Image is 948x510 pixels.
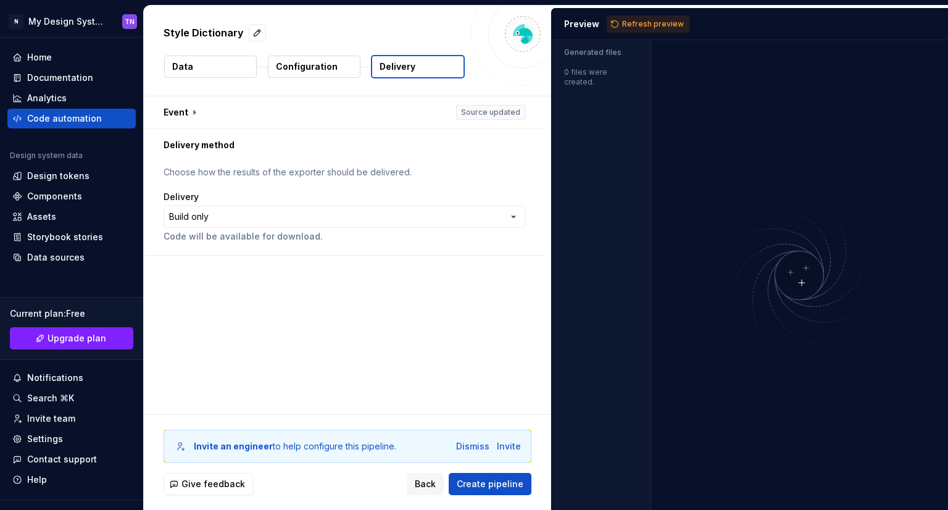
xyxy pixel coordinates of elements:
[564,48,638,57] p: Generated files
[371,55,465,78] button: Delivery
[27,251,85,264] div: Data sources
[164,56,257,78] button: Data
[164,230,525,243] p: Code will be available for download.
[7,207,136,227] a: Assets
[194,440,396,453] div: to help configure this pipeline.
[27,72,93,84] div: Documentation
[28,15,107,28] div: My Design System
[2,8,141,35] button: NMy Design SystemTN
[407,473,444,495] button: Back
[27,112,102,125] div: Code automation
[164,191,199,203] label: Delivery
[7,227,136,247] a: Storybook stories
[564,18,599,30] div: Preview
[7,68,136,88] a: Documentation
[415,478,436,490] span: Back
[27,474,47,486] div: Help
[27,412,75,425] div: Invite team
[7,109,136,128] a: Code automation
[125,17,135,27] div: TN
[181,478,245,490] span: Give feedback
[9,14,23,29] div: N
[7,449,136,469] button: Contact support
[194,441,273,451] b: Invite an engineer
[10,327,133,349] a: Upgrade plan
[7,388,136,408] button: Search ⌘K
[10,151,83,161] div: Design system data
[27,392,74,404] div: Search ⌘K
[27,51,52,64] div: Home
[164,473,253,495] button: Give feedback
[10,307,133,320] div: Current plan : Free
[7,48,136,67] a: Home
[27,433,63,445] div: Settings
[276,61,338,73] p: Configuration
[268,56,360,78] button: Configuration
[7,429,136,449] a: Settings
[27,211,56,223] div: Assets
[457,478,523,490] span: Create pipeline
[622,19,684,29] span: Refresh preview
[607,15,689,33] button: Refresh preview
[497,440,521,453] button: Invite
[27,231,103,243] div: Storybook stories
[7,166,136,186] a: Design tokens
[7,409,136,428] a: Invite team
[27,170,89,182] div: Design tokens
[172,61,193,73] p: Data
[27,453,97,466] div: Contact support
[7,470,136,490] button: Help
[48,332,106,345] span: Upgrade plan
[7,248,136,267] a: Data sources
[7,368,136,388] button: Notifications
[27,372,83,384] div: Notifications
[7,88,136,108] a: Analytics
[164,166,525,178] p: Choose how the results of the exporter should be delivered.
[7,186,136,206] a: Components
[552,60,651,87] div: 0 files were created.
[380,61,415,73] p: Delivery
[456,440,489,453] button: Dismiss
[449,473,531,495] button: Create pipeline
[164,25,244,40] p: Style Dictionary
[27,190,82,203] div: Components
[27,92,67,104] div: Analytics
